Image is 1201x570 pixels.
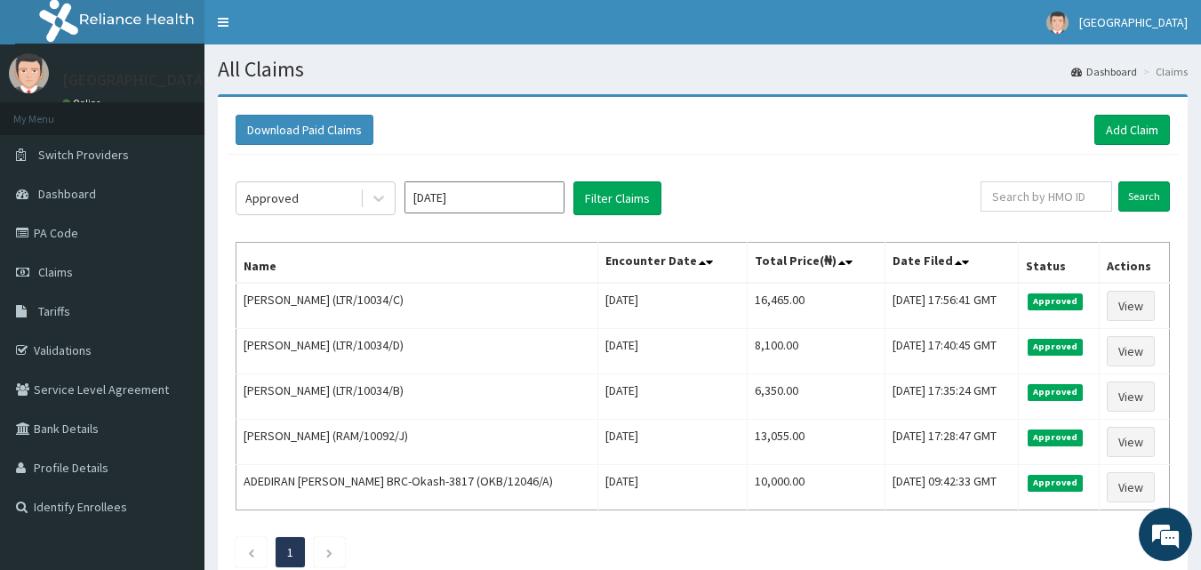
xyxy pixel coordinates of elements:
span: Approved [1028,475,1084,491]
li: Claims [1139,64,1188,79]
th: Encounter Date [598,243,747,284]
td: [DATE] [598,283,747,329]
span: Claims [38,264,73,280]
td: [DATE] [598,420,747,465]
td: 6,350.00 [747,374,885,420]
td: 10,000.00 [747,465,885,510]
a: View [1107,381,1155,412]
td: [DATE] [598,329,747,374]
a: View [1107,291,1155,321]
td: 8,100.00 [747,329,885,374]
input: Search [1118,181,1170,212]
span: Tariffs [38,303,70,319]
span: Approved [1028,430,1084,446]
span: [GEOGRAPHIC_DATA] [1079,14,1188,30]
div: Approved [245,189,299,207]
td: [DATE] 17:28:47 GMT [885,420,1019,465]
td: 16,465.00 [747,283,885,329]
th: Date Filed [885,243,1019,284]
button: Download Paid Claims [236,115,373,145]
td: [DATE] 17:35:24 GMT [885,374,1019,420]
span: Switch Providers [38,147,129,163]
td: [PERSON_NAME] (LTR/10034/D) [236,329,598,374]
h1: All Claims [218,58,1188,81]
button: Filter Claims [573,181,661,215]
td: [DATE] 09:42:33 GMT [885,465,1019,510]
td: [DATE] [598,374,747,420]
span: Approved [1028,293,1084,309]
td: [DATE] [598,465,747,510]
span: Dashboard [38,186,96,202]
a: Add Claim [1094,115,1170,145]
img: User Image [1046,12,1069,34]
input: Select Month and Year [404,181,564,213]
a: View [1107,427,1155,457]
td: [PERSON_NAME] (LTR/10034/B) [236,374,598,420]
td: ADEDIRAN [PERSON_NAME] BRC-Okash-3817 (OKB/12046/A) [236,465,598,510]
a: View [1107,472,1155,502]
th: Actions [1099,243,1169,284]
td: 13,055.00 [747,420,885,465]
a: View [1107,336,1155,366]
input: Search by HMO ID [981,181,1112,212]
td: [DATE] 17:56:41 GMT [885,283,1019,329]
a: Next page [325,544,333,560]
p: [GEOGRAPHIC_DATA] [62,72,209,88]
td: [DATE] 17:40:45 GMT [885,329,1019,374]
td: [PERSON_NAME] (RAM/10092/J) [236,420,598,465]
span: Approved [1028,339,1084,355]
img: User Image [9,53,49,93]
td: [PERSON_NAME] (LTR/10034/C) [236,283,598,329]
th: Status [1018,243,1099,284]
a: Dashboard [1071,64,1137,79]
th: Name [236,243,598,284]
a: Online [62,97,105,109]
a: Previous page [247,544,255,560]
span: Approved [1028,384,1084,400]
th: Total Price(₦) [747,243,885,284]
a: Page 1 is your current page [287,544,293,560]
